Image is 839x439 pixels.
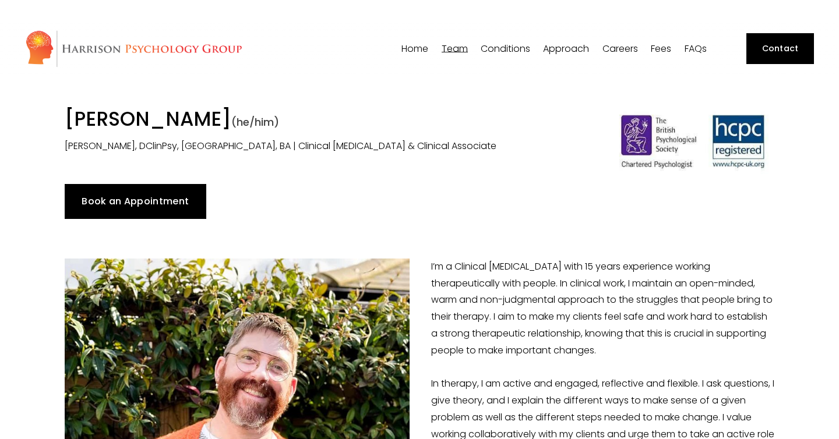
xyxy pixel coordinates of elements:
a: Contact [746,33,813,63]
a: folder dropdown [481,43,530,54]
span: Team [442,44,468,54]
h1: [PERSON_NAME] [65,107,592,134]
a: Careers [602,43,638,54]
span: Approach [543,44,589,54]
span: (he/him) [231,115,279,129]
p: [PERSON_NAME], DClinPsy, [GEOGRAPHIC_DATA], BA | Clinical [MEDICAL_DATA] & Clinical Associate [65,138,592,155]
img: Harrison Psychology Group [25,30,242,68]
a: Home [401,43,428,54]
span: Conditions [481,44,530,54]
a: FAQs [685,43,707,54]
a: folder dropdown [543,43,589,54]
a: folder dropdown [442,43,468,54]
a: Book an Appointment [65,184,206,219]
a: Fees [651,43,671,54]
